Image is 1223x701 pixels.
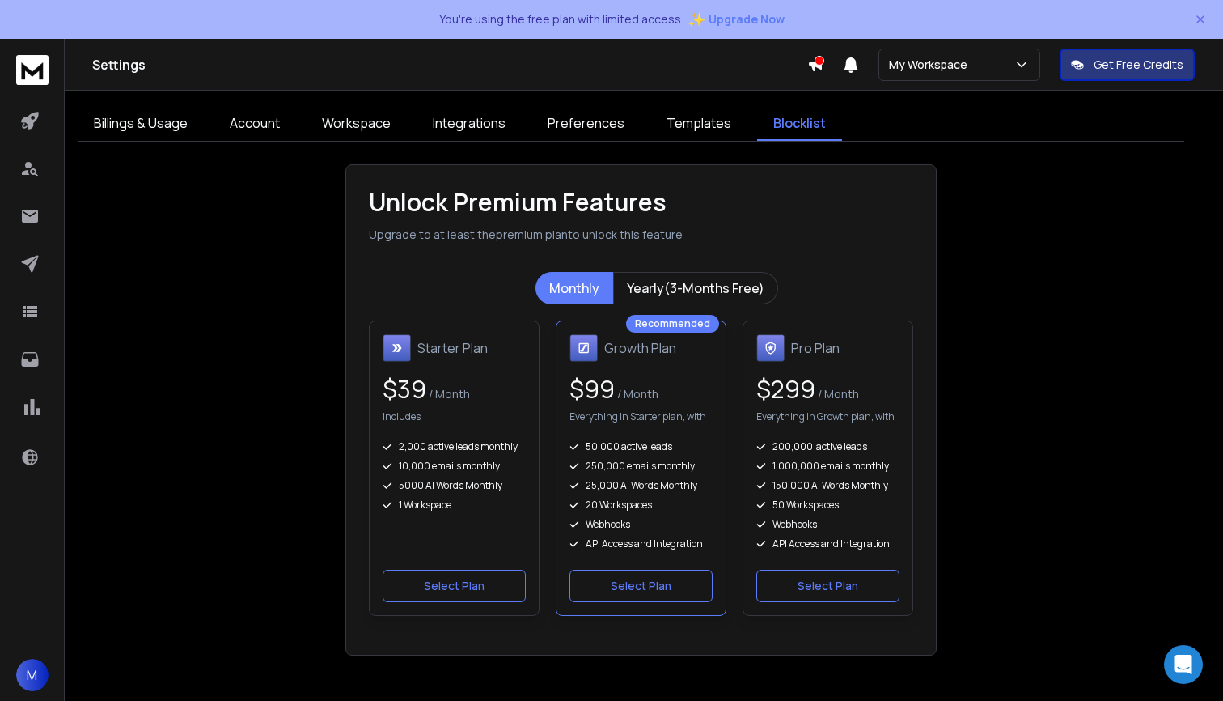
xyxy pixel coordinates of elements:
[92,55,807,74] h1: Settings
[756,518,899,531] div: Webhooks
[569,372,615,406] span: $ 99
[426,386,470,401] span: / Month
[756,372,815,406] span: $ 299
[306,107,407,141] a: Workspace
[531,107,641,141] a: Preferences
[569,499,713,512] div: 20 Workspaces
[417,107,522,141] a: Integrations
[383,440,526,453] div: 2,000 active leads monthly
[16,659,49,691] button: M
[569,334,598,362] img: Growth Plan icon
[383,479,526,492] div: 5000 AI Words Monthly
[569,570,713,602] button: Select Plan
[383,499,526,512] div: 1 Workspace
[756,499,899,512] div: 50 Workspaces
[791,338,840,358] h1: Pro Plan
[569,460,713,473] div: 250,000 emails monthly
[369,188,913,217] h1: Unlock Premium Features
[383,372,426,406] span: $ 39
[1060,49,1195,81] button: Get Free Credits
[709,11,785,28] span: Upgrade Now
[889,57,974,73] p: My Workspace
[214,107,296,141] a: Account
[613,272,778,304] button: Yearly(3-Months Free)
[383,460,526,473] div: 10,000 emails monthly
[78,107,204,141] a: Billings & Usage
[756,334,785,362] img: Pro Plan icon
[688,3,785,36] button: ✨Upgrade Now
[756,479,899,492] div: 150,000 AI Words Monthly
[16,55,49,85] img: logo
[1094,57,1183,73] p: Get Free Credits
[439,11,681,28] p: You're using the free plan with limited access
[417,338,488,358] h1: Starter Plan
[756,460,899,473] div: 1,000,000 emails monthly
[535,272,613,304] button: Monthly
[688,8,705,31] span: ✨
[756,570,899,602] button: Select Plan
[1164,645,1203,684] div: Open Intercom Messenger
[650,107,747,141] a: Templates
[383,410,421,427] p: Includes
[569,537,713,550] div: API Access and Integration
[756,440,899,453] div: 200,000 active leads
[757,107,842,141] a: Blocklist
[756,410,895,427] p: Everything in Growth plan, with
[383,570,526,602] button: Select Plan
[569,410,706,427] p: Everything in Starter plan, with
[383,334,411,362] img: Starter Plan icon
[369,227,913,243] p: Upgrade to at least the premium plan to unlock this feature
[569,479,713,492] div: 25,000 AI Words Monthly
[604,338,676,358] h1: Growth Plan
[756,537,899,550] div: API Access and Integration
[615,386,658,401] span: / Month
[569,518,713,531] div: Webhooks
[569,440,713,453] div: 50,000 active leads
[815,386,859,401] span: / Month
[626,315,719,333] div: Recommended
